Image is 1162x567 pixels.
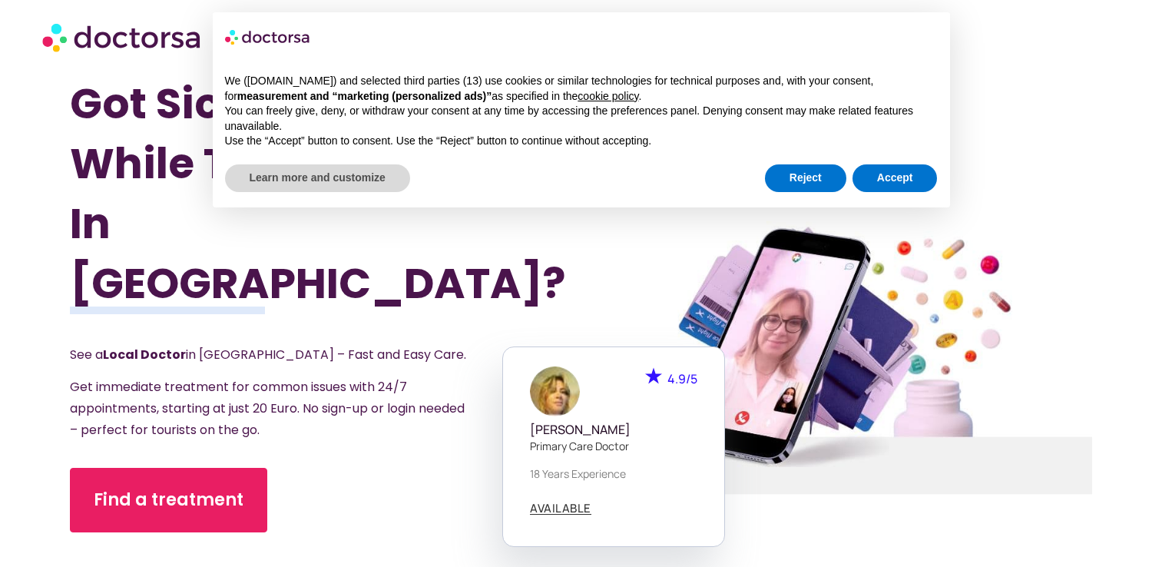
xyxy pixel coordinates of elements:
h5: [PERSON_NAME] [530,423,697,437]
span: See a in [GEOGRAPHIC_DATA] – Fast and Easy Care. [70,346,466,363]
a: AVAILABLE [530,502,591,515]
p: 18 years experience [530,466,697,482]
p: Primary care doctor [530,438,697,454]
button: Accept [852,164,938,192]
button: Reject [765,164,846,192]
p: We ([DOMAIN_NAME]) and selected third parties (13) use cookies or similar technologies for techni... [225,74,938,104]
span: 4.9/5 [667,370,697,387]
span: Find a treatment [94,488,243,512]
strong: Local Doctor [103,346,186,363]
span: Get immediate treatment for common issues with 24/7 appointments, starting at just 20 Euro. No si... [70,378,465,439]
p: You can freely give, deny, or withdraw your consent at any time by accessing the preferences pane... [225,104,938,134]
button: Learn more and customize [225,164,410,192]
a: cookie policy [578,90,638,102]
p: Use the “Accept” button to consent. Use the “Reject” button to continue without accepting. [225,134,938,149]
h1: Got Sick While Traveling In [GEOGRAPHIC_DATA]? [70,74,505,313]
strong: measurement and “marketing (personalized ads)” [237,90,492,102]
img: logo [225,25,311,49]
a: Find a treatment [70,468,267,532]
